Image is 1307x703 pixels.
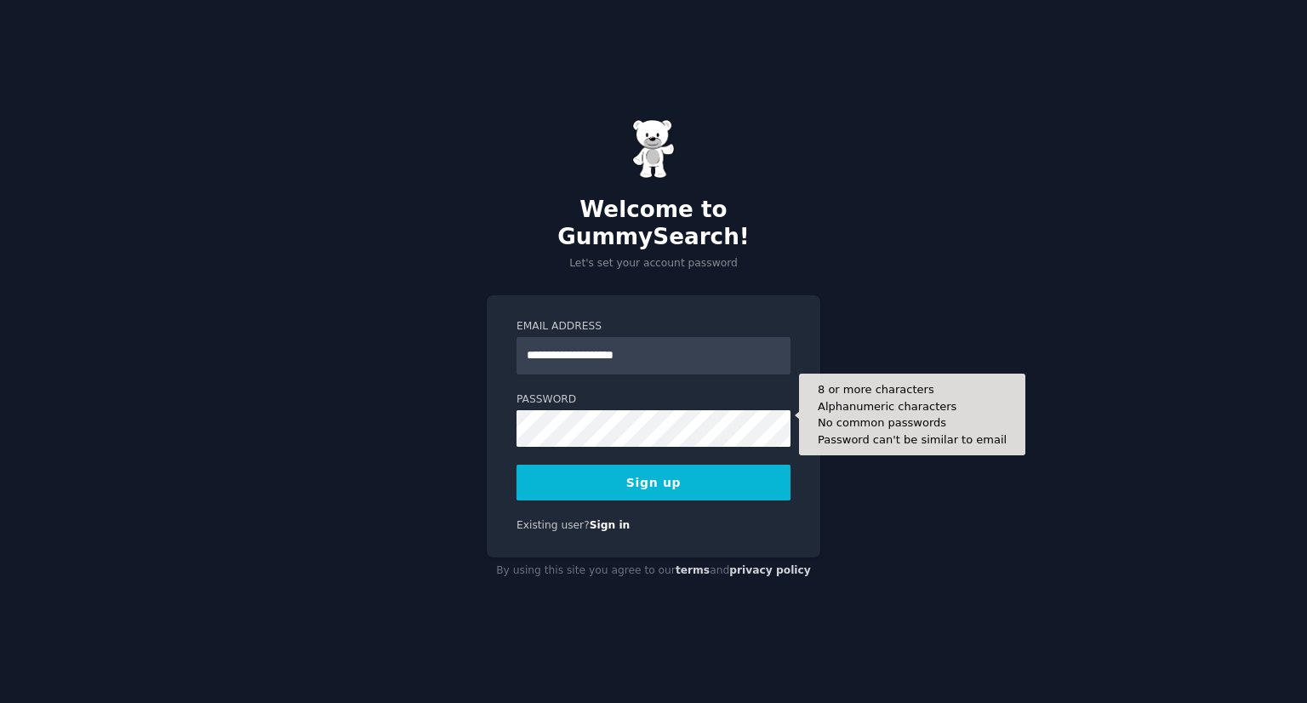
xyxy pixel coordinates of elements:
label: Email Address [517,319,790,334]
a: terms [676,564,710,576]
div: By using this site you agree to our and [487,557,820,585]
a: Sign in [590,519,631,531]
label: Password [517,392,790,408]
button: Sign up [517,465,790,500]
a: privacy policy [729,564,811,576]
p: Let's set your account password [487,256,820,271]
h2: Welcome to GummySearch! [487,197,820,250]
span: Existing user? [517,519,590,531]
img: Gummy Bear [632,119,675,179]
